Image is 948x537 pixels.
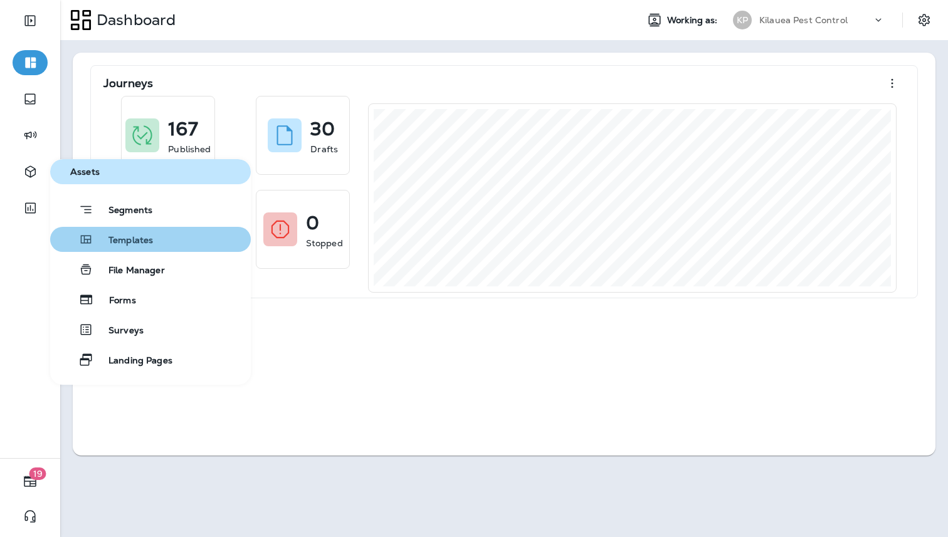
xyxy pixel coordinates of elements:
[93,235,153,247] span: Templates
[93,355,172,367] span: Landing Pages
[667,15,720,26] span: Working as:
[50,227,251,252] button: Templates
[93,265,165,277] span: File Manager
[55,167,246,177] span: Assets
[310,123,335,135] p: 30
[50,197,251,222] button: Segments
[733,11,752,29] div: KP
[13,8,48,33] button: Expand Sidebar
[93,205,152,217] span: Segments
[759,15,848,25] p: Kilauea Pest Control
[306,217,319,229] p: 0
[50,287,251,312] button: Forms
[310,143,338,155] p: Drafts
[93,325,144,337] span: Surveys
[306,237,343,249] p: Stopped
[29,467,46,480] span: 19
[92,11,176,29] p: Dashboard
[50,317,251,342] button: Surveys
[94,295,136,307] span: Forms
[913,9,935,31] button: Settings
[168,143,211,155] p: Published
[50,159,251,184] button: Assets
[50,257,251,282] button: File Manager
[103,77,153,90] p: Journeys
[168,123,197,135] p: 167
[50,347,251,372] button: Landing Pages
